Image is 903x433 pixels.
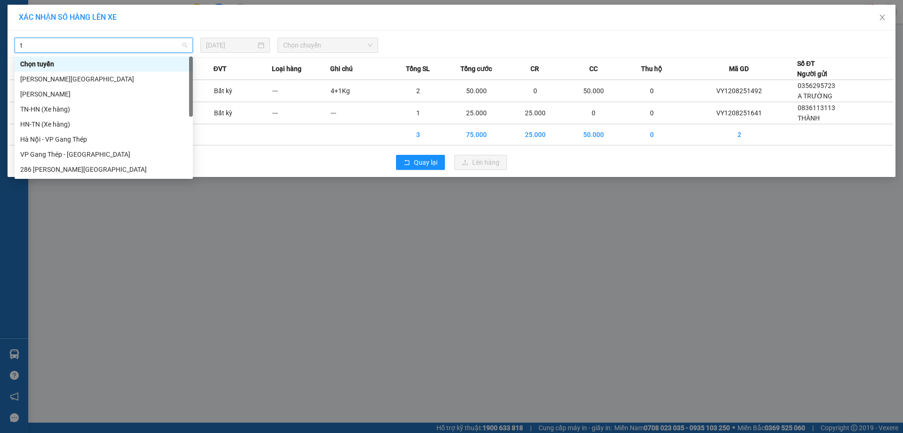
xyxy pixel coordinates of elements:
[798,92,832,100] span: A TRƯỜNG
[15,147,193,162] div: VP Gang Thép - Hà Nội
[206,40,256,50] input: 12/08/2025
[681,124,797,145] td: 2
[214,102,272,124] td: Bất kỳ
[396,155,445,170] button: rollbackQuay lại
[564,80,623,102] td: 50.000
[272,80,330,102] td: ---
[214,80,272,102] td: Bất kỳ
[389,80,447,102] td: 2
[15,102,193,117] div: TN-HN (Xe hàng)
[869,5,895,31] button: Close
[20,119,187,129] div: HN-TN (Xe hàng)
[447,124,506,145] td: 75.000
[798,82,835,89] span: 0356295723
[272,64,301,74] span: Loại hàng
[389,124,447,145] td: 3
[506,80,564,102] td: 0
[447,80,506,102] td: 50.000
[729,64,749,74] span: Mã GD
[564,124,623,145] td: 50.000
[283,38,372,52] span: Chọn chuyến
[20,59,187,69] div: Chọn tuyến
[15,87,193,102] div: Thái Nguyên - Tuyên Quang
[564,102,623,124] td: 0
[681,80,797,102] td: VY1208251492
[797,58,827,79] div: Số ĐT Người gửi
[623,124,681,145] td: 0
[330,64,353,74] span: Ghi chú
[20,74,187,84] div: [PERSON_NAME][GEOGRAPHIC_DATA]
[447,102,506,124] td: 25.000
[623,102,681,124] td: 0
[798,114,820,122] span: THÀNH
[404,159,410,167] span: rollback
[330,80,388,102] td: 4+1Kg
[15,162,193,177] div: 286 Nguyễn Trãi - Thái Nguyên
[20,149,187,160] div: VP Gang Thép - [GEOGRAPHIC_DATA]
[454,155,507,170] button: uploadLên hàng
[506,124,564,145] td: 25.000
[641,64,662,74] span: Thu hộ
[214,64,227,74] span: ĐVT
[623,80,681,102] td: 0
[879,14,886,21] span: close
[15,56,193,72] div: Chọn tuyến
[15,117,193,132] div: HN-TN (Xe hàng)
[531,64,539,74] span: CR
[20,89,187,99] div: [PERSON_NAME]
[506,102,564,124] td: 25.000
[15,72,193,87] div: Tuyên Quang - Thái Nguyên
[681,102,797,124] td: VY1208251641
[414,157,437,168] span: Quay lại
[15,132,193,147] div: Hà Nội - VP Gang Thép
[19,13,117,22] span: XÁC NHẬN SỐ HÀNG LÊN XE
[20,164,187,175] div: 286 [PERSON_NAME][GEOGRAPHIC_DATA]
[389,102,447,124] td: 1
[272,102,330,124] td: ---
[589,64,598,74] span: CC
[798,104,835,112] span: 0836113113
[20,104,187,114] div: TN-HN (Xe hàng)
[20,134,187,144] div: Hà Nội - VP Gang Thép
[330,102,388,124] td: ---
[406,64,430,74] span: Tổng SL
[460,64,492,74] span: Tổng cước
